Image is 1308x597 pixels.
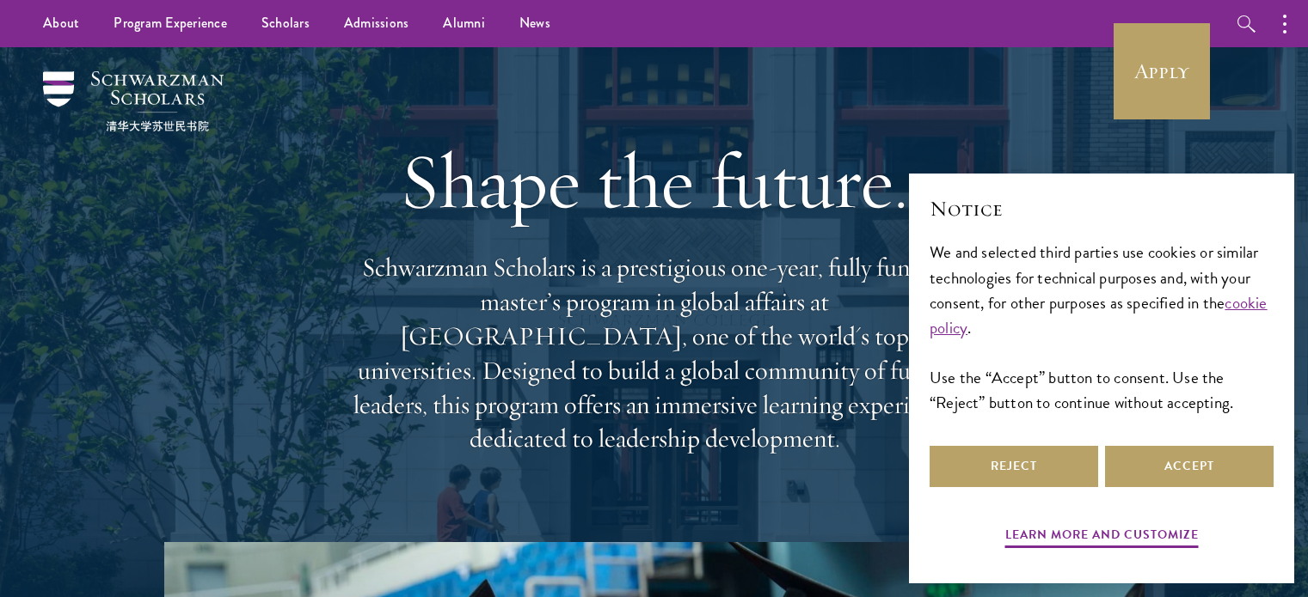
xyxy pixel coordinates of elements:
[1114,23,1210,119] a: Apply
[345,251,964,456] p: Schwarzman Scholars is a prestigious one-year, fully funded master’s program in global affairs at...
[930,290,1268,340] a: cookie policy
[930,240,1274,414] div: We and selected third parties use cookies or similar technologies for technical purposes and, wit...
[930,194,1274,223] h2: Notice
[1005,524,1199,551] button: Learn more and customize
[345,133,964,229] h1: Shape the future.
[1105,446,1274,487] button: Accept
[43,71,224,131] img: Schwarzman Scholars
[930,446,1098,487] button: Reject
